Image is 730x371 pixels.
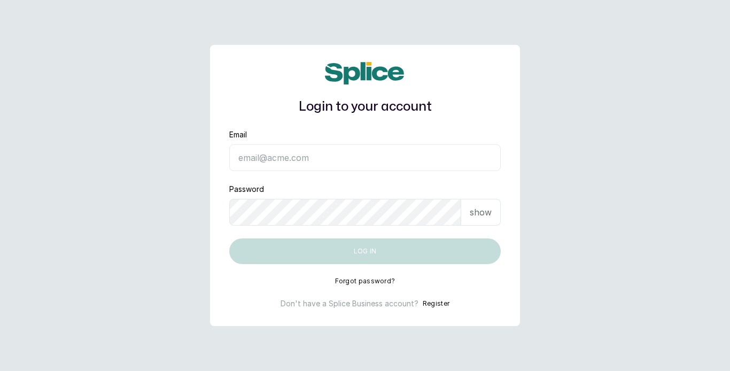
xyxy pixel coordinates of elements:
[335,277,395,285] button: Forgot password?
[281,298,418,309] p: Don't have a Splice Business account?
[229,238,501,264] button: Log in
[229,184,264,195] label: Password
[229,97,501,117] h1: Login to your account
[229,129,247,140] label: Email
[470,206,492,219] p: show
[229,144,501,171] input: email@acme.com
[423,298,449,309] button: Register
